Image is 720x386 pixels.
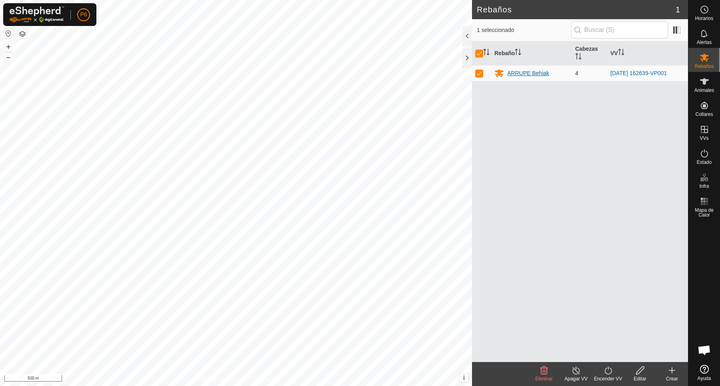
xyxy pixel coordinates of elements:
span: i [463,374,465,381]
span: Estado [697,160,712,165]
th: Cabezas [572,42,607,66]
th: Rebaño [491,42,572,66]
span: 1 seleccionado [477,26,571,34]
a: Ayuda [688,362,720,384]
img: Logo Gallagher [10,6,64,23]
input: Buscar (S) [571,22,668,38]
th: VV [607,42,688,66]
span: Horarios [695,16,713,21]
span: Animales [694,88,714,93]
div: Encender VV [592,375,624,382]
h2: Rebaños [477,5,676,14]
span: Rebaños [694,64,714,69]
a: Política de Privacidad [195,376,241,383]
button: Capas del Mapa [18,29,27,39]
p-sorticon: Activar para ordenar [575,54,582,61]
div: Chat abierto [692,338,716,362]
p-sorticon: Activar para ordenar [483,50,490,56]
a: [DATE] 162639-VP001 [610,70,667,76]
button: Restablecer Mapa [4,29,13,38]
span: Ayuda [698,376,711,381]
span: 1 [676,4,680,16]
span: Eliminar [535,376,552,382]
div: ARRUPE Behiak [507,69,549,78]
p-sorticon: Activar para ordenar [618,50,624,56]
span: Infra [699,184,709,189]
button: i [460,374,468,382]
div: Apagar VV [560,375,592,382]
div: Crear [656,375,688,382]
div: Editar [624,375,656,382]
button: – [4,52,13,62]
a: Contáctenos [250,376,277,383]
button: + [4,42,13,52]
span: Alertas [697,40,712,45]
span: Mapa de Calor [690,208,718,217]
span: VVs [700,136,708,141]
span: 4 [575,70,578,76]
p-sorticon: Activar para ordenar [515,50,521,56]
span: Collares [695,112,713,117]
span: P6 [80,10,87,19]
